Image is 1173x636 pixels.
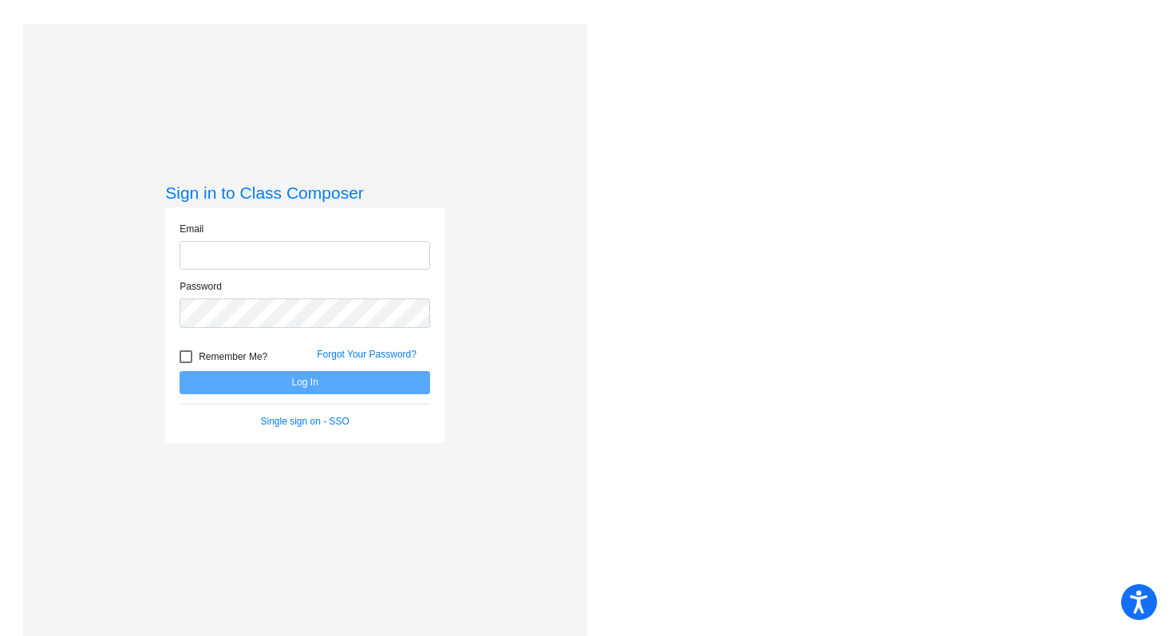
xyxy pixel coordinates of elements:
a: Forgot Your Password? [317,349,417,360]
span: Remember Me? [199,347,267,366]
button: Log In [180,371,430,394]
h3: Sign in to Class Composer [165,183,444,203]
label: Email [180,222,203,236]
label: Password [180,279,222,294]
a: Single sign on - SSO [261,416,350,427]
